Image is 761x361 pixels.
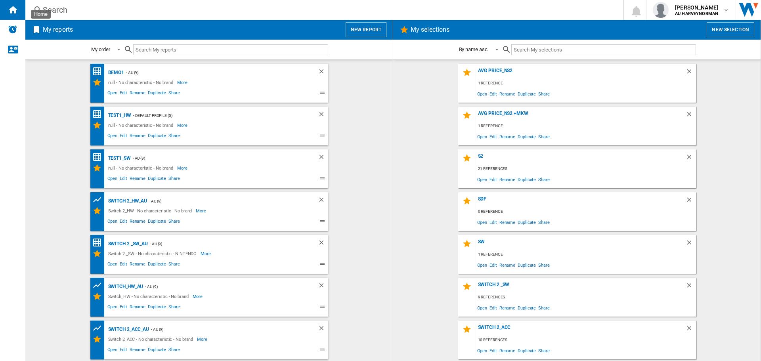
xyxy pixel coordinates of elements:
[516,131,537,142] span: Duplicate
[131,153,302,163] div: - AU (9)
[498,260,516,270] span: Rename
[92,152,106,162] div: Price Matrix
[106,196,147,206] div: Switch 2_HW_AU
[106,111,131,120] div: test1_HW
[488,260,498,270] span: Edit
[143,282,302,292] div: - AU (9)
[476,78,696,88] div: 1 reference
[318,196,328,206] div: Delete
[476,345,489,356] span: Open
[92,195,106,205] div: Product prices grid
[516,260,537,270] span: Duplicate
[459,46,489,52] div: By name asc.
[498,345,516,356] span: Rename
[516,302,537,313] span: Duplicate
[106,89,119,99] span: Open
[147,346,167,355] span: Duplicate
[92,67,106,76] div: Price Matrix
[128,175,147,184] span: Rename
[147,175,167,184] span: Duplicate
[167,175,181,184] span: Share
[537,174,551,185] span: Share
[488,88,498,99] span: Edit
[476,174,489,185] span: Open
[409,22,451,37] h2: My selections
[318,111,328,120] div: Delete
[106,260,119,270] span: Open
[193,292,204,301] span: More
[119,260,128,270] span: Edit
[43,4,602,15] div: Search
[488,217,498,227] span: Edit
[476,325,686,335] div: Switch 2_ACC
[106,163,178,173] div: null - No characteristic - No brand
[92,334,106,344] div: My Selections
[147,218,167,227] span: Duplicate
[106,68,124,78] div: Demo1
[128,303,147,313] span: Rename
[167,132,181,141] span: Share
[318,239,328,249] div: Delete
[106,292,193,301] div: Switch_HW - No characteristic - No brand
[167,346,181,355] span: Share
[516,217,537,227] span: Duplicate
[92,323,106,333] div: Product prices grid
[147,303,167,313] span: Duplicate
[318,282,328,292] div: Delete
[488,345,498,356] span: Edit
[106,282,143,292] div: Switch_HW_AU
[92,249,106,258] div: My Selections
[106,153,131,163] div: test1_SW
[201,249,212,258] span: More
[511,44,696,55] input: Search My selections
[92,163,106,173] div: My Selections
[318,68,328,78] div: Delete
[128,132,147,141] span: Rename
[8,25,17,34] img: alerts-logo.svg
[106,334,197,344] div: Switch 2_ACC - No characteristic - No brand
[119,175,128,184] span: Edit
[476,335,696,345] div: 10 references
[106,175,119,184] span: Open
[476,131,489,142] span: Open
[41,22,75,37] h2: My reports
[498,302,516,313] span: Rename
[516,174,537,185] span: Duplicate
[476,196,686,207] div: sdf
[488,302,498,313] span: Edit
[147,132,167,141] span: Duplicate
[707,22,754,37] button: New selection
[318,325,328,334] div: Delete
[106,218,119,227] span: Open
[476,260,489,270] span: Open
[131,111,302,120] div: - Default profile (5)
[119,132,128,141] span: Edit
[476,121,696,131] div: 1 reference
[177,120,189,130] span: More
[498,131,516,142] span: Rename
[167,218,181,227] span: Share
[106,132,119,141] span: Open
[675,4,718,11] span: [PERSON_NAME]
[106,239,148,249] div: Switch 2 _SW_AU
[119,218,128,227] span: Edit
[537,260,551,270] span: Share
[476,88,489,99] span: Open
[476,250,696,260] div: 1 reference
[488,131,498,142] span: Edit
[498,217,516,227] span: Rename
[119,89,128,99] span: Edit
[537,88,551,99] span: Share
[147,196,302,206] div: - AU (9)
[498,174,516,185] span: Rename
[177,163,189,173] span: More
[675,11,718,16] b: AU HARVEYNORMAN
[91,46,110,52] div: My order
[318,153,328,163] div: Delete
[106,78,178,87] div: null - No characteristic - No brand
[346,22,386,37] button: New report
[686,196,696,207] div: Delete
[686,282,696,292] div: Delete
[476,282,686,292] div: Switch 2 _SW
[686,68,696,78] div: Delete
